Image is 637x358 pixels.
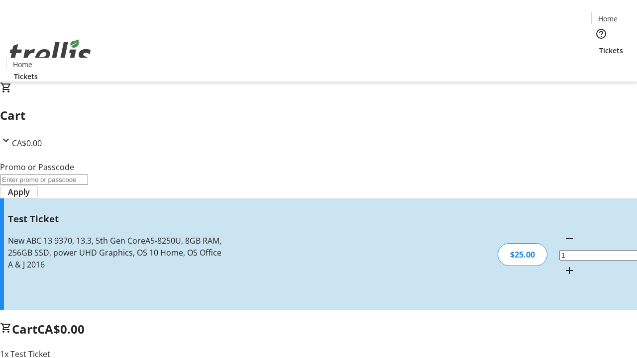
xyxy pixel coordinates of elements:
button: Help [591,24,611,44]
span: CA$0.00 [12,138,42,149]
h3: Test Ticket [8,212,225,226]
button: Increment by one [559,261,579,280]
a: Home [6,59,38,70]
span: Tickets [599,45,623,56]
a: Tickets [591,45,631,56]
div: $25.00 [498,243,547,266]
span: Apply [8,186,30,198]
img: Orient E2E Organization jilktz4xHa's Logo [6,28,95,78]
span: Home [598,13,618,24]
a: Home [592,13,624,24]
button: Decrement by one [559,229,579,249]
a: Tickets [6,71,46,82]
span: CA$0.00 [37,321,85,337]
span: Home [13,59,32,70]
span: Tickets [14,71,38,82]
button: Cart [591,56,611,76]
div: New ABC 13 9370, 13.3, 5th Gen CoreA5-8250U, 8GB RAM, 256GB SSD, power UHD Graphics, OS 10 Home, ... [8,235,225,270]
